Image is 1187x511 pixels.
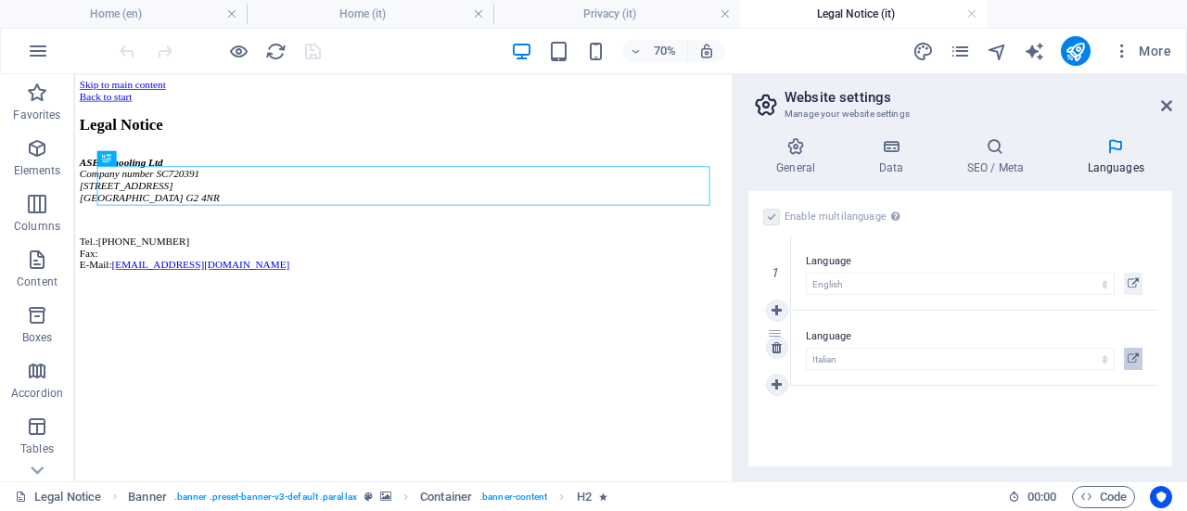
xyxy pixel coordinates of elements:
p: Columns [14,219,60,234]
h4: SEO / Meta [938,137,1059,176]
a: Click to cancel selection. Double-click to open Pages [15,486,101,508]
span: . banner-content [479,486,547,508]
span: Company number SC720391 [7,134,179,150]
h4: Data [850,137,938,176]
button: text_generator [1024,40,1046,62]
button: reload [264,40,287,62]
i: Reload page [265,41,287,62]
span: More [1113,42,1171,60]
p: Elements [14,163,61,178]
h6: 70% [650,40,680,62]
span: Click to select. Double-click to edit [128,486,167,508]
button: publish [1061,36,1091,66]
span: 00 00 [1027,486,1056,508]
i: Navigator [987,41,1008,62]
i: Design (Ctrl+Alt+Y) [913,41,934,62]
p: Boxes [22,330,53,345]
label: Language [806,326,1142,348]
button: Click here to leave preview mode and continue editing [227,40,249,62]
h6: Session time [1008,486,1057,508]
h2: Website settings [785,89,1172,106]
p: Tables [20,441,54,456]
button: Usercentrics [1150,486,1172,508]
p: Content [17,275,57,289]
label: Language [806,250,1142,273]
span: Code [1080,486,1127,508]
button: Code [1072,486,1135,508]
i: Pages (Ctrl+Alt+S) [950,41,971,62]
nav: breadcrumb [128,486,607,508]
p: Accordion [11,386,63,401]
span: . banner .preset-banner-v3-default .parallax [174,486,357,508]
i: AI Writer [1024,41,1045,62]
button: navigator [987,40,1009,62]
button: 70% [622,40,688,62]
label: Enable multilanguage [785,206,905,228]
span: Click to select. Double-click to edit [577,486,592,508]
i: This element is a customizable preset [364,492,373,502]
h4: Legal Notice (it) [740,4,987,24]
button: More [1105,36,1179,66]
i: On resize automatically adjust zoom level to fit chosen device. [698,43,715,59]
h4: Languages [1059,137,1172,176]
span: Click to select. Double-click to edit [420,486,472,508]
i: Element contains an animation [599,492,607,502]
h4: Privacy (it) [493,4,740,24]
button: pages [950,40,972,62]
i: Publish [1065,41,1086,62]
button: design [913,40,935,62]
p: Favorites [13,108,60,122]
h3: Manage your website settings [785,106,1135,122]
span: : [1040,490,1043,504]
h4: General [748,137,850,176]
a: Skip to main content [7,7,131,23]
i: This element contains a background [380,492,391,502]
h4: Home (it) [247,4,493,24]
